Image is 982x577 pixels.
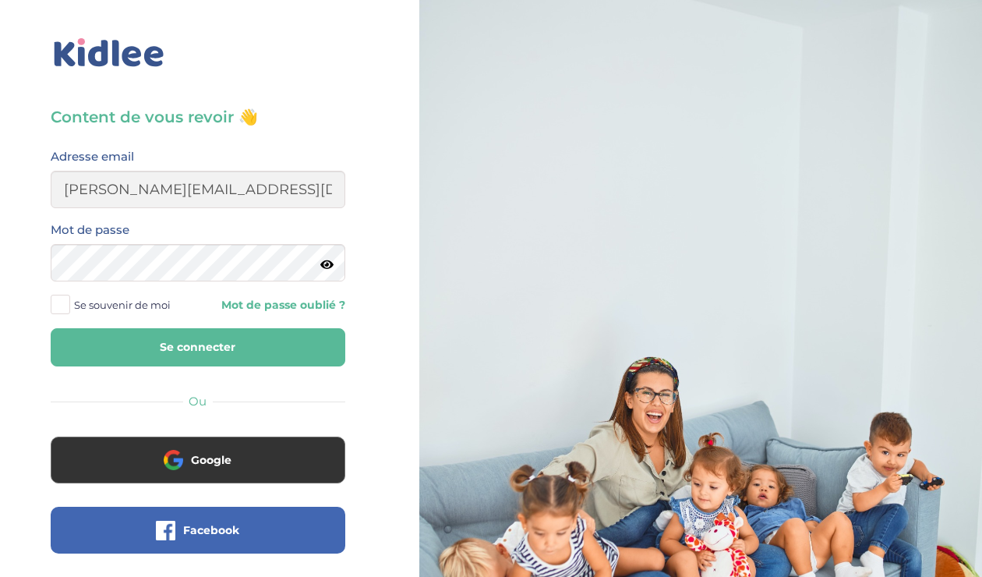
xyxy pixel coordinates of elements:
img: logo_kidlee_bleu [51,35,168,71]
button: Facebook [51,507,345,554]
input: Email [51,171,345,208]
h3: Content de vous revoir 👋 [51,106,345,128]
button: Se connecter [51,328,345,366]
a: Google [51,463,345,478]
span: Se souvenir de moi [74,295,171,315]
button: Google [51,437,345,483]
img: google.png [164,450,183,469]
span: Facebook [183,522,239,538]
label: Mot de passe [51,220,129,240]
a: Mot de passe oublié ? [210,298,345,313]
label: Adresse email [51,147,134,167]
span: Ou [189,394,207,409]
span: Google [191,452,231,468]
img: facebook.png [156,521,175,540]
a: Facebook [51,533,345,548]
